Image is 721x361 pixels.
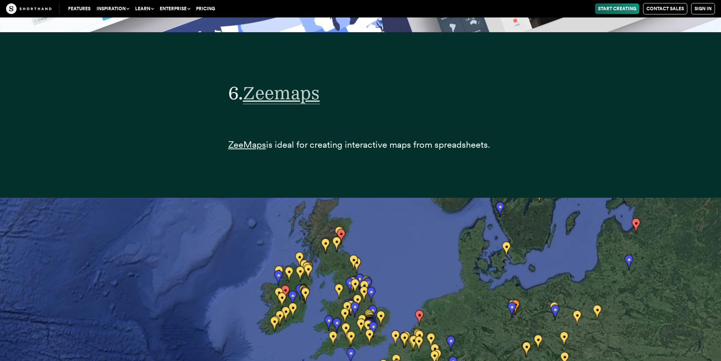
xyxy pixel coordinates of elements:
a: Start Creating [595,3,639,14]
span: is ideal for creating interactive maps from spreadsheets. [266,139,490,150]
a: Contact Sales [643,3,687,14]
a: Pricing [193,3,218,14]
span: 6. [228,82,243,104]
button: Inspiration [93,3,132,14]
a: ZeeMaps [228,139,266,150]
button: Enterprise [157,3,193,14]
img: The Craft [6,3,51,14]
a: Zeemaps [243,82,320,104]
button: Learn [132,3,157,14]
a: Features [65,3,93,14]
a: Sign in [691,3,715,14]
